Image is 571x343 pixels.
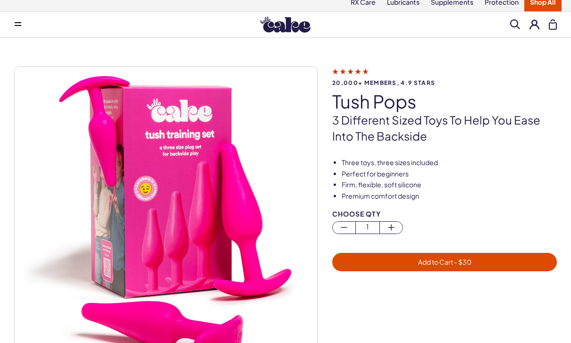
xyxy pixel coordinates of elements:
[342,169,557,179] li: Perfect for beginners
[332,80,557,86] span: 20,000+ members, 4.9 stars
[332,253,557,271] button: Add to Cart - $30
[342,192,557,201] li: Premium comfort design
[260,17,311,33] img: Hello Cake
[418,258,471,266] span: Add to Cart
[332,67,557,86] a: 20,000+ members, 4.9 stars
[453,258,471,266] span: - $ 30
[342,158,557,167] li: Three toys, three sizes included
[356,222,379,233] span: 1
[332,112,557,144] p: 3 different sized toys to help you ease into the backside
[332,210,557,218] div: Choose Qty
[332,92,557,111] h1: tush pops
[342,180,557,190] li: Firm, flexible, soft silicone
